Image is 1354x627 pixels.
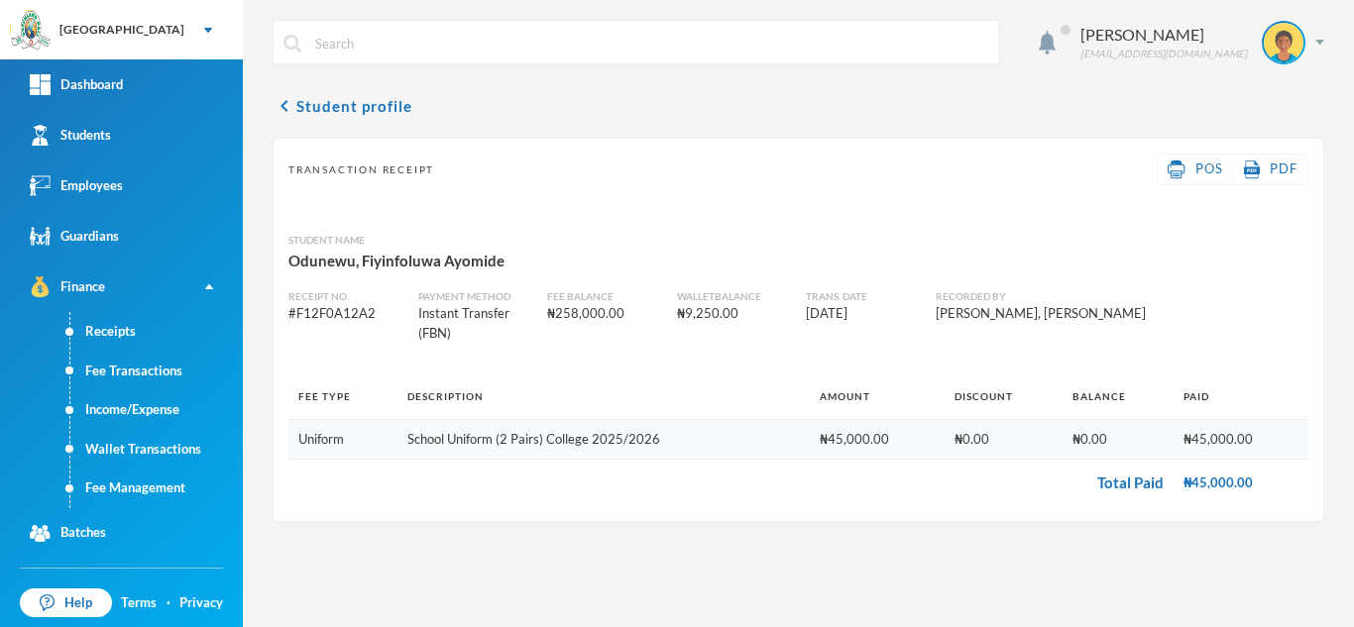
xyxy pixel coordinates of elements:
th: Balance [1063,374,1174,419]
th: Paid [1174,374,1308,419]
div: [GEOGRAPHIC_DATA] [59,21,184,39]
a: PDF [1244,159,1298,179]
a: Wallet Transactions [70,430,243,470]
th: Amount [810,374,945,419]
div: Wallet balance [677,289,792,304]
div: Payment Method [418,289,533,304]
div: Recorded By [936,289,1223,304]
a: Receipts [70,312,243,352]
div: Employees [30,175,123,196]
div: Finance [30,276,105,297]
th: Description [397,374,810,419]
div: [PERSON_NAME] [1080,23,1247,47]
div: Students [30,125,111,146]
a: Income/Expense [70,390,243,430]
div: ₦9,250.00 [677,304,792,324]
span: ₦0.00 [1072,431,1107,447]
button: chevron_leftStudent profile [273,94,412,118]
span: PDF [1270,160,1298,176]
span: School Uniform (2 Pairs) College 2025/2026 [407,431,660,447]
div: Student Name [288,233,1308,248]
a: Terms [121,593,157,613]
div: Instant Transfer (FBN) [418,304,533,343]
td: Total Paid [288,460,1174,506]
span: Transaction Receipt [288,162,434,177]
img: logo [11,11,51,51]
div: Odunewu, Fiyinfoluwa Ayomide [288,248,1308,273]
img: search [283,35,301,52]
span: ₦45,000.00 [1184,431,1253,447]
span: Uniform [298,431,344,447]
div: ₦258,000.00 [547,304,662,324]
th: Fee Type [288,374,397,419]
th: Discount [945,374,1063,419]
div: # F12F0A12A2 [288,304,403,324]
div: Batches [30,523,106,544]
div: Trans. Date [806,289,921,304]
div: [DATE] [806,304,921,324]
span: POS [1195,160,1223,176]
a: Help [20,588,112,618]
img: STUDENT [1264,23,1303,62]
span: ₦45,000.00 [820,431,889,447]
a: Fee Transactions [70,352,243,391]
div: Guardians [30,226,119,247]
a: Privacy [179,593,223,613]
div: Fee balance [547,289,662,304]
div: Receipt No. [288,289,403,304]
span: ₦0.00 [955,431,989,447]
a: POS [1168,159,1223,179]
div: [EMAIL_ADDRESS][DOMAIN_NAME] [1080,47,1247,61]
a: Fee Management [70,469,243,508]
td: ₦45,000.00 [1174,460,1308,506]
div: · [167,593,170,613]
div: Dashboard [30,74,123,95]
input: Search [313,21,988,65]
div: [PERSON_NAME], [PERSON_NAME] [936,304,1223,324]
i: chevron_left [273,94,296,118]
